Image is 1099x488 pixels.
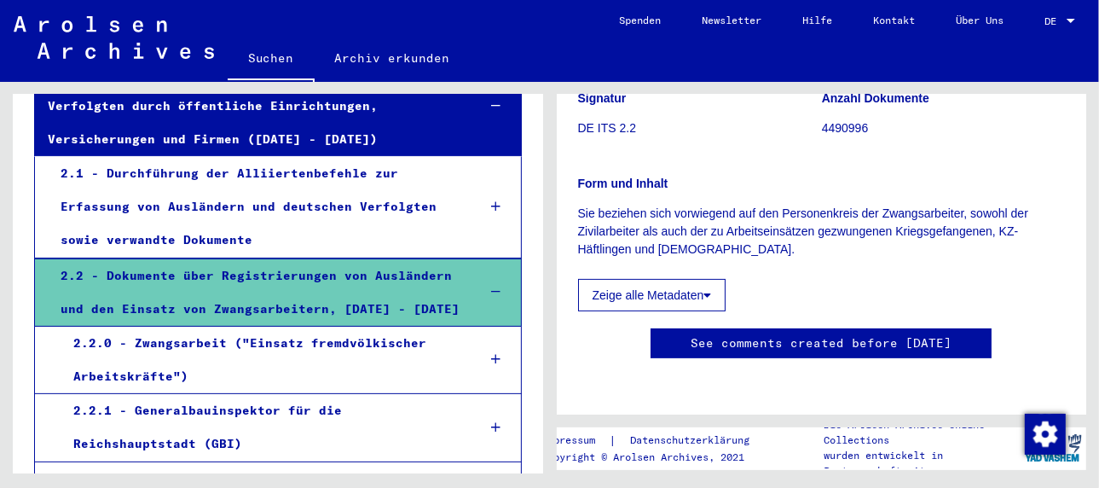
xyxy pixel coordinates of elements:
img: Zustimmung ändern [1025,414,1066,455]
p: wurden entwickelt in Partnerschaft mit [824,448,1020,479]
a: Datenschutzerklärung [616,432,770,450]
a: Impressum [541,432,609,450]
div: 2 - Registrierungen von Ausländern und deutschen Verfolgten durch öffentliche Einrichtungen, Vers... [35,55,463,156]
img: yv_logo.png [1021,427,1085,469]
a: See comments created before [DATE] [691,334,952,352]
div: 2.2.1 - Generalbauinspektor für die Reichshauptstadt (GBI) [61,394,463,461]
div: | [541,432,770,450]
a: Suchen [228,38,315,82]
p: DE ITS 2.2 [578,119,821,137]
button: Zeige alle Metadaten [578,279,726,311]
div: 2.2.0 - Zwangsarbeit ("Einsatz fremdvölkischer Arbeitskräfte") [61,327,463,393]
b: Form und Inhalt [578,177,668,190]
p: 4490996 [822,119,1065,137]
span: DE [1044,15,1063,27]
p: Copyright © Arolsen Archives, 2021 [541,450,770,465]
p: Die Arolsen Archives Online-Collections [824,417,1020,448]
p: Sie beziehen sich vorwiegend auf den Personenkreis der Zwangsarbeiter, sowohl der Zivilarbeiter a... [578,205,1066,259]
b: Anzahl Dokumente [822,91,929,105]
div: 2.2 - Dokumente über Registrierungen von Ausländern und den Einsatz von Zwangsarbeitern, [DATE] -... [48,259,463,326]
div: 2.1 - Durchführung der Alliiertenbefehle zur Erfassung von Ausländern und deutschen Verfolgten so... [48,157,463,258]
img: Arolsen_neg.svg [14,16,214,59]
a: Archiv erkunden [315,38,471,78]
b: Signatur [578,91,627,105]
